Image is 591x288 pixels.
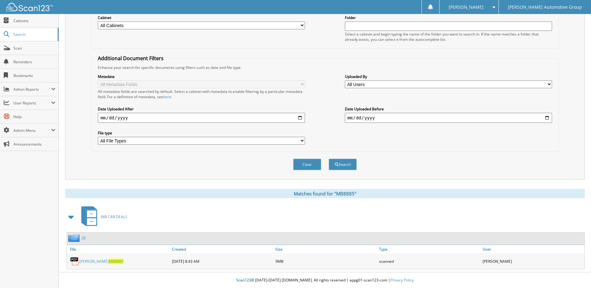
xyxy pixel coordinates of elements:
span: Scan123 [236,277,251,283]
span: User Reports [13,100,51,106]
label: Date Uploaded Before [345,106,552,112]
div: scanned [378,255,481,267]
input: start [98,113,305,123]
a: Type [378,245,481,253]
span: Cabinets [13,18,55,23]
label: Folder [345,15,552,20]
a: User [481,245,584,253]
span: Announcements [13,142,55,147]
a: here [163,94,171,99]
legend: Additional Document Filters [95,55,167,62]
span: Admin Menu [13,128,51,133]
a: 28 [81,235,86,241]
div: Matches found for "MB8885" [65,189,585,198]
img: PDF.png [70,257,79,266]
a: Size [274,245,377,253]
a: MB CAR DEALS [78,204,127,229]
img: folder2.png [68,234,81,242]
span: MB CAR DEALS [101,214,127,219]
div: All metadata fields are searched by default. Select a cabinet with metadata to enable filtering b... [98,89,305,99]
span: [PERSON_NAME] Automotive Group [508,5,582,9]
div: [DATE] 8:43 AM [170,255,274,267]
div: Select a cabinet and begin typing the name of the folder you want to search in. If the name match... [345,31,552,42]
input: end [345,113,552,123]
label: Uploaded By [345,74,552,79]
span: Help [13,114,55,119]
a: [PERSON_NAME]MB8885 [79,259,123,264]
span: Reminders [13,59,55,65]
div: [PERSON_NAME] [481,255,584,267]
span: [PERSON_NAME] [449,5,484,9]
button: Clear [293,159,321,170]
a: File [67,245,170,253]
span: Search [13,32,55,37]
label: File type [98,130,305,136]
a: Created [170,245,274,253]
a: Privacy Policy [390,277,414,283]
span: Scan [13,46,55,51]
div: © [DATE]-[DATE] [DOMAIN_NAME]. All rights reserved | appg01-scan123-com | [59,273,591,288]
label: Metadata [98,74,305,79]
label: Cabinet [98,15,305,20]
img: scan123-logo-white.svg [6,3,53,11]
label: Date Uploaded After [98,106,305,112]
div: 9MB [274,255,377,267]
div: Enhance your search for specific documents using filters such as date and file type. [95,65,555,70]
button: Search [329,159,357,170]
span: MB8885 [109,259,123,264]
iframe: Chat Widget [560,258,591,288]
span: Admin Reports [13,87,51,92]
span: Bookmarks [13,73,55,78]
